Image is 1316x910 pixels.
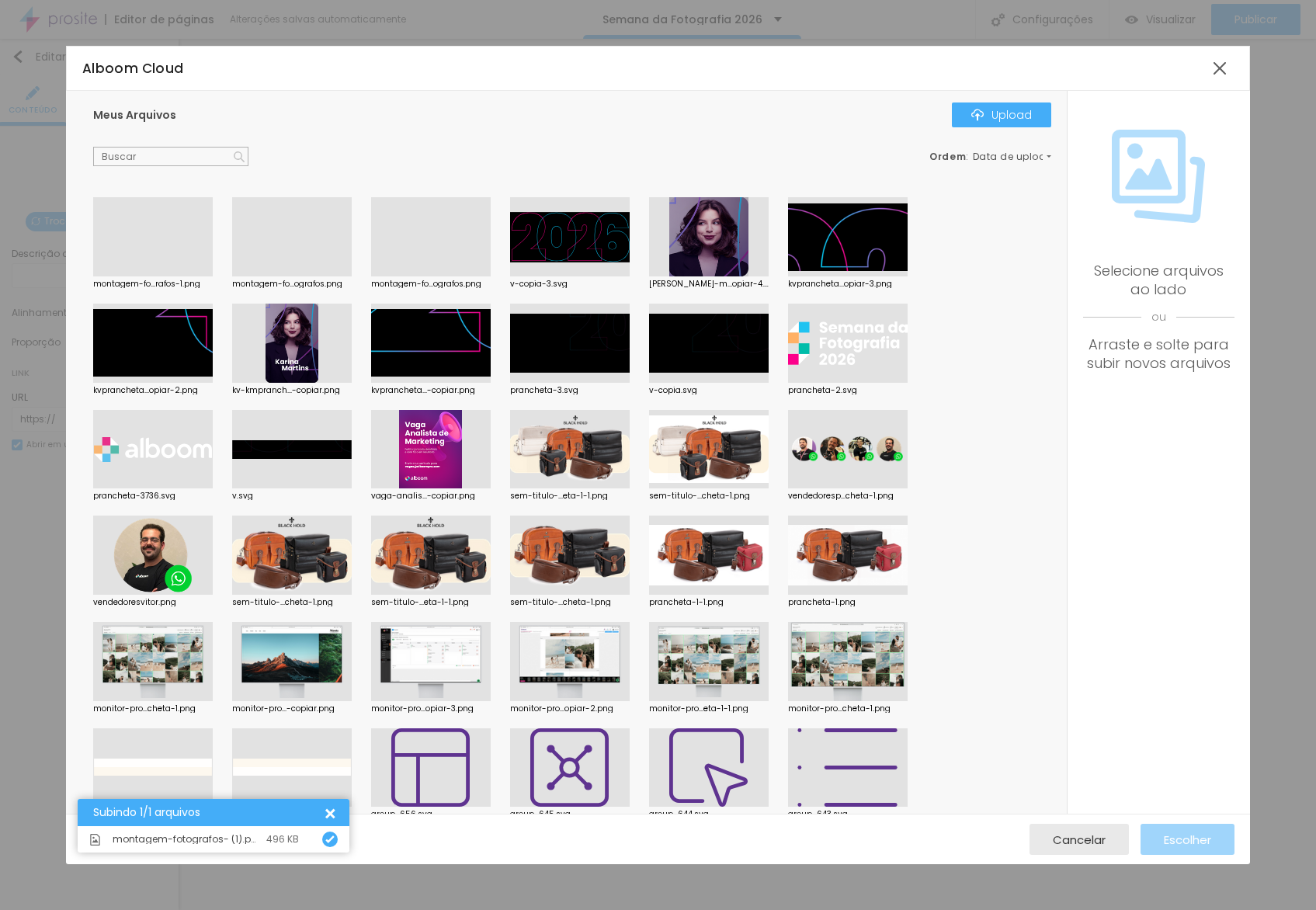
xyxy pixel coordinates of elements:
div: kvprancheta...-copiar.png [371,387,491,394]
div: v-copia.svg [649,387,769,394]
img: Icone [234,151,245,162]
div: monitor-pro...cheta-1.png [788,705,908,713]
img: Icone [89,834,101,846]
div: sem-titulo-...eta-1-1.png [510,492,630,500]
div: sem-titulo-...cheta-1.png [649,492,769,500]
div: group-643.svg [788,811,908,818]
span: ou [1083,299,1235,335]
input: Buscar [93,147,248,167]
span: Alboom Cloud [82,59,184,78]
div: vendedoresp...cheta-1.png [788,492,908,500]
div: prancheta-1-1.png [649,599,769,606]
div: montagem-fo...ografos.png [371,280,491,288]
span: Escolher [1164,833,1211,846]
div: sem-titulo-...cheta-1.png [232,599,352,606]
div: kvprancheta...opiar-2.png [93,387,213,394]
div: v.svg [232,492,352,500]
img: Icone [1112,130,1205,223]
div: prancheta-3736.svg [93,492,213,500]
div: vaga-analis...-copiar.png [371,492,491,500]
div: prancheta-3.svg [510,387,630,394]
span: Ordem [929,150,966,163]
div: Selecione arquivos ao lado Arraste e solte para subir novos arquivos [1083,262,1235,373]
div: Upload [971,109,1032,121]
div: monitor-pro...opiar-3.png [371,705,491,713]
div: monitor-pro...opiar-2.png [510,705,630,713]
div: [PERSON_NAME]-m...opiar-4.png [649,280,769,288]
img: Icone [325,835,335,844]
div: monitor-pro...-copiar.png [232,705,352,713]
div: sem-titulo-...eta-1-1.png [371,599,491,606]
div: v-copia-3.svg [510,280,630,288]
span: montagem-fotografos- (1).png [113,835,259,844]
div: kv-kmpranch...-copiar.png [232,387,352,394]
div: group-644.svg [649,811,769,818]
div: group-645.svg [510,811,630,818]
div: prancheta-2.svg [788,387,908,394]
button: Escolher [1141,824,1234,855]
div: : [929,152,1050,162]
span: Meus Arquivos [93,107,176,123]
div: sem-titulo-...cheta-1.png [510,599,630,606]
img: Icone [971,109,984,121]
div: prancheta-1.png [788,599,908,606]
span: Data de upload [973,152,1054,162]
div: 496 KB [266,835,299,844]
button: IconeUpload [952,102,1051,127]
span: Cancelar [1053,833,1106,846]
div: montagem-fo...ografos.png [232,280,352,288]
div: kvprancheta...opiar-3.png [788,280,908,288]
div: monitor-pro...cheta-1.png [93,705,213,713]
div: vendedoresvitor.png [93,599,213,606]
div: montagem-fo...rafos-1.png [93,280,213,288]
button: Cancelar [1030,824,1129,855]
div: monitor-pro...eta-1-1.png [649,705,769,713]
div: group-656.svg [371,811,491,818]
div: Subindo 1/1 arquivos [93,807,322,818]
